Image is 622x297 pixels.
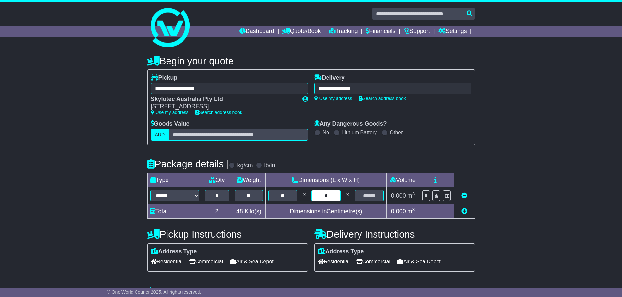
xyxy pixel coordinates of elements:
td: Dimensions in Centimetre(s) [265,204,387,218]
h4: Delivery Instructions [314,229,475,240]
label: lb/in [264,162,275,169]
span: Air & Sea Depot [397,257,441,267]
h4: Begin your quote [147,55,475,66]
span: Air & Sea Depot [230,257,274,267]
label: Other [390,129,403,136]
h4: Pickup Instructions [147,229,308,240]
a: Remove this item [461,192,467,199]
td: Type [147,173,202,187]
sup: 3 [412,191,415,196]
a: Financials [366,26,395,37]
a: Support [404,26,430,37]
a: Search address book [195,110,242,115]
a: Search address book [359,96,406,101]
a: Quote/Book [282,26,321,37]
td: x [343,187,352,204]
label: Lithium Battery [342,129,377,136]
label: Goods Value [151,120,190,127]
td: Volume [387,173,419,187]
span: Commercial [189,257,223,267]
td: Weight [232,173,266,187]
label: Address Type [151,248,197,255]
span: m [407,192,415,199]
label: No [323,129,329,136]
h4: Package details | [147,158,229,169]
td: Dimensions (L x W x H) [265,173,387,187]
label: Delivery [314,74,345,82]
span: 0.000 [391,192,406,199]
span: Commercial [356,257,390,267]
div: [STREET_ADDRESS] [151,103,296,110]
label: Any Dangerous Goods? [314,120,387,127]
span: 48 [236,208,243,215]
label: Pickup [151,74,178,82]
td: Kilo(s) [232,204,266,218]
label: kg/cm [237,162,253,169]
span: Residential [151,257,183,267]
span: m [407,208,415,215]
span: © One World Courier 2025. All rights reserved. [107,290,201,295]
label: AUD [151,129,169,141]
label: Address Type [318,248,364,255]
a: Tracking [329,26,358,37]
span: 0.000 [391,208,406,215]
span: Residential [318,257,350,267]
sup: 3 [412,207,415,212]
a: Use my address [314,96,352,101]
a: Use my address [151,110,189,115]
a: Settings [438,26,467,37]
a: Add new item [461,208,467,215]
td: Total [147,204,202,218]
td: 2 [202,204,232,218]
td: Qty [202,173,232,187]
h4: Warranty & Insurance [147,286,475,297]
div: Skylotec Australia Pty Ltd [151,96,296,103]
td: x [300,187,309,204]
a: Dashboard [239,26,274,37]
